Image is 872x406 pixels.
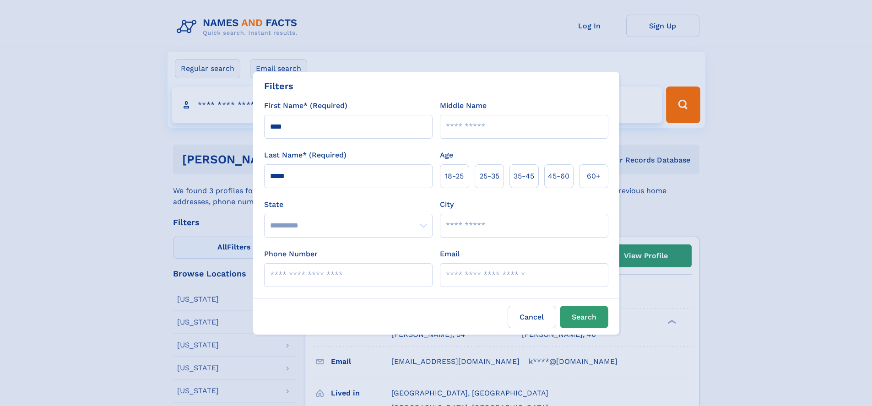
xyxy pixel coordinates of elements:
[440,150,453,161] label: Age
[440,249,460,260] label: Email
[264,79,293,93] div: Filters
[479,171,499,182] span: 25‑35
[264,199,433,210] label: State
[514,171,534,182] span: 35‑45
[440,199,454,210] label: City
[560,306,608,328] button: Search
[264,100,347,111] label: First Name* (Required)
[440,100,487,111] label: Middle Name
[587,171,601,182] span: 60+
[264,150,347,161] label: Last Name* (Required)
[264,249,318,260] label: Phone Number
[445,171,464,182] span: 18‑25
[508,306,556,328] label: Cancel
[548,171,569,182] span: 45‑60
